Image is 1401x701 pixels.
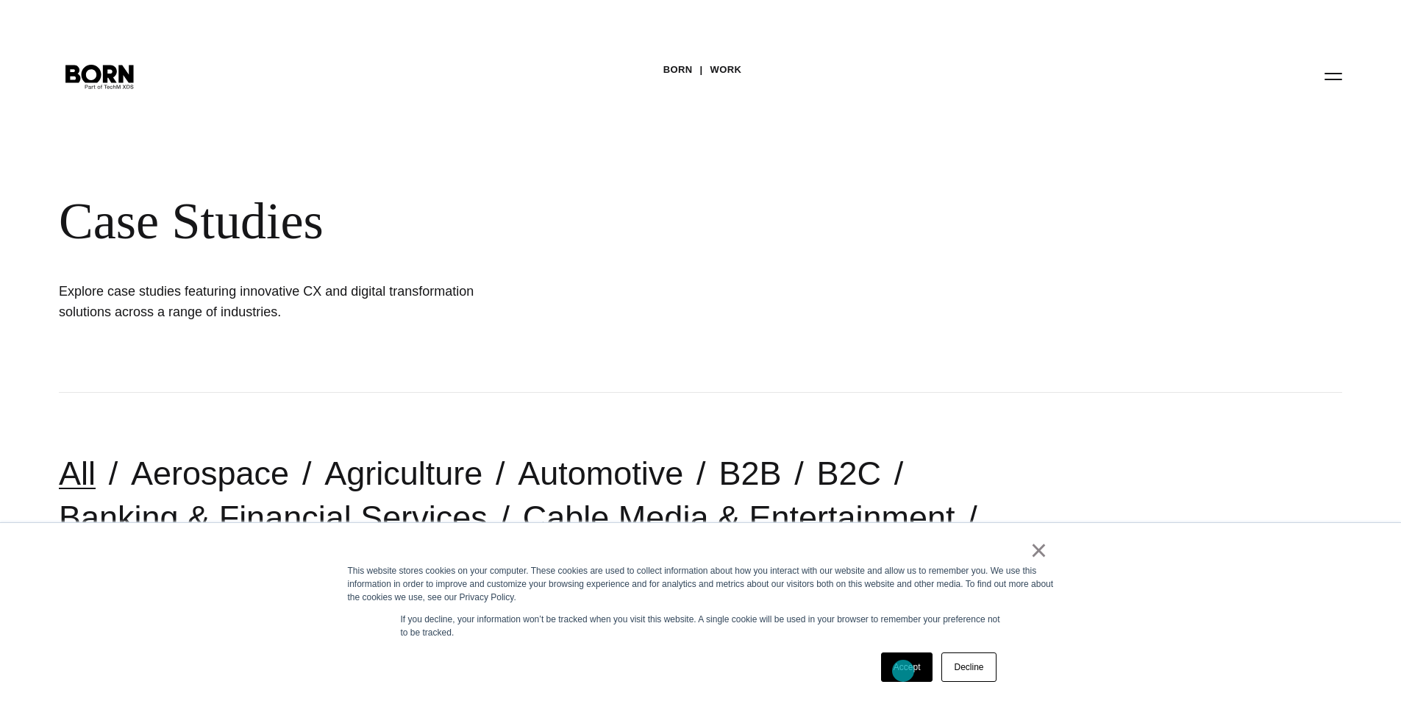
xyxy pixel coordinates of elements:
[1030,544,1048,557] a: ×
[324,455,482,492] a: Agriculture
[59,281,500,322] h1: Explore case studies featuring innovative CX and digital transformation solutions across a range ...
[663,59,693,81] a: BORN
[59,499,488,536] a: Banking & Financial Services
[59,455,96,492] a: All
[710,59,742,81] a: Work
[881,652,933,682] a: Accept
[523,499,955,536] a: Cable Media & Entertainment
[816,455,881,492] a: B2C
[348,564,1054,604] div: This website stores cookies on your computer. These cookies are used to collect information about...
[518,455,683,492] a: Automotive
[131,455,289,492] a: Aerospace
[1316,60,1351,91] button: Open
[401,613,1001,639] p: If you decline, your information won’t be tracked when you visit this website. A single cookie wi...
[59,191,897,252] div: Case Studies
[719,455,781,492] a: B2B
[941,652,996,682] a: Decline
